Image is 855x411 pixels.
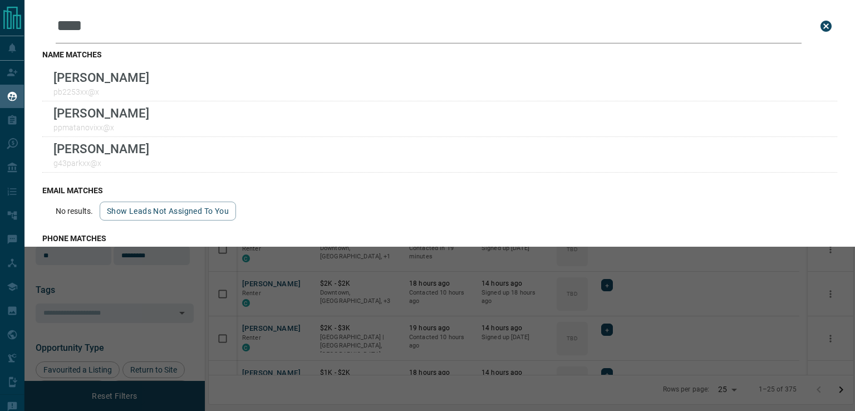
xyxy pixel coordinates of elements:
[42,186,837,195] h3: email matches
[100,202,236,221] button: show leads not assigned to you
[42,50,837,59] h3: name matches
[42,234,837,243] h3: phone matches
[53,106,149,120] p: [PERSON_NAME]
[56,207,93,216] p: No results.
[815,15,837,37] button: close search bar
[53,123,149,132] p: ppmatanovixx@x
[53,159,149,168] p: g43parkxx@x
[53,141,149,156] p: [PERSON_NAME]
[53,70,149,85] p: [PERSON_NAME]
[53,87,149,96] p: pb2253xx@x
